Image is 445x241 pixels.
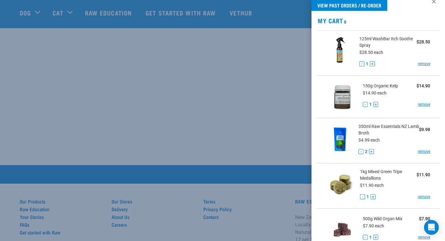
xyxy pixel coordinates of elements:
span: $14.90 each [363,90,387,95]
strong: $14.90 [417,83,430,88]
img: Raw Essentials NZ Lamb Broth [326,123,354,155]
strong: $11.90 [417,172,430,177]
span: $28.50 each [359,50,383,55]
a: remove [418,234,430,240]
strong: $9.98 [419,127,430,132]
a: remove [418,149,430,154]
span: $4.99 each [358,138,380,142]
div: Open Intercom Messenger [424,220,439,235]
span: 1 [369,234,372,241]
span: 125ml WashBar Itch Soothe Spray [359,36,417,49]
span: 150g Organic Kelp [363,83,398,89]
span: $7.90 each [363,223,384,228]
button: - [360,194,365,199]
button: - [363,102,368,107]
span: 8 [343,20,347,23]
h2: My Cart [311,17,445,24]
button: + [373,102,378,107]
span: 350ml Raw Essentials NZ Lamb Broth [358,123,419,136]
img: WashBar Itch Soothe Spray [326,36,355,68]
img: Mixed Green Tripe Medallions [326,169,355,200]
button: - [358,149,363,154]
a: remove [418,194,430,199]
a: remove [418,102,430,107]
strong: $28.50 [417,39,430,44]
span: 1 [366,61,368,67]
span: $11.90 each [360,183,384,188]
button: + [370,61,375,66]
span: 500g Wild Organ Mix [363,216,402,222]
span: 1kg Mixed Green Tripe Medallions [360,169,417,182]
span: 1 [367,194,369,200]
button: + [371,194,375,199]
img: Organic Kelp [326,81,358,113]
button: + [369,149,374,154]
span: 1 [369,101,372,108]
button: - [359,61,364,66]
strong: $7.90 [419,216,430,221]
span: 2 [365,148,367,155]
button: - [363,235,368,240]
button: + [373,235,378,240]
a: remove [418,61,430,67]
